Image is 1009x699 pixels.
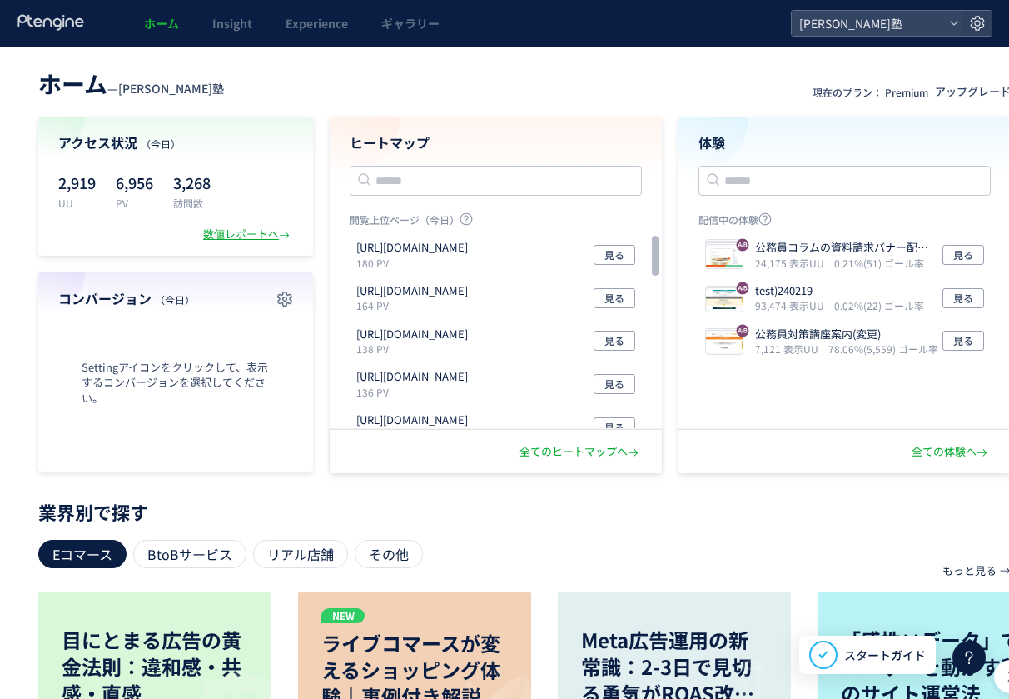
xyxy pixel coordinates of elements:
i: 24,175 表示UU [755,256,831,270]
p: 6,956 [116,169,153,196]
h4: コンバージョン [58,289,293,308]
div: その他 [355,540,423,568]
span: 見る [604,417,624,437]
h4: 体験 [698,133,991,152]
button: 見る [942,288,984,308]
p: 現在のプラン： Premium [813,85,928,99]
button: 見る [594,245,635,265]
span: 見る [604,331,624,351]
p: PV [116,196,153,210]
p: 公務員コラムの資料請求バナー配置テスト [755,240,936,256]
p: 136 PV [356,385,475,399]
p: 164 PV [356,298,475,312]
i: 93,474 表示UU [755,298,831,312]
p: https://itojuku.co.jp/shiken/gyosei/index.html [356,240,468,256]
p: https://itojuku.co.jp/shiken/shihoshoshi/index.html [356,369,468,385]
i: 78.06%(5,559) ゴール率 [828,342,938,356]
p: https://itojuku.co.jp/shiken/shihou/kouza/nyumon/index.html [356,327,468,342]
div: 全てのヒートマップへ [519,444,642,460]
p: NEW [321,608,365,623]
div: 全ての体験へ [912,444,991,460]
span: スタートガイド [844,647,926,664]
p: 訪問数 [173,196,211,210]
span: Experience [286,15,348,32]
button: 見る [594,331,635,351]
span: 見る [604,288,624,308]
p: 138 PV [356,342,475,356]
p: 180 PV [356,256,475,270]
p: UU [58,196,96,210]
i: 0.21%(51) ゴール率 [834,256,924,270]
p: test)240219 [755,283,917,299]
p: https://itojuku.co.jp/shiken/shihoshoshi/kouza/nyumon/index.html [356,412,468,428]
span: ギャラリー [381,15,440,32]
h4: ヒートマップ [350,133,642,152]
p: https://itojuku.co.jp/shiho_column/articles/houkadaigakuin-ranking2024.html [356,283,468,299]
span: （今日） [141,137,181,151]
i: 0.02%(22) ゴール率 [834,298,924,312]
button: 見る [942,245,984,265]
span: 見る [604,245,624,265]
span: ホーム [144,15,179,32]
span: Settingアイコンをクリックして、表示するコンバージョンを選択してください。 [58,360,293,407]
i: 7,121 表示UU [755,342,825,356]
h4: アクセス状況 [58,133,293,152]
img: 6c84dd93a7dd569e0bd538650c4e8c701708393281779.jpeg [706,331,743,354]
span: 見る [953,288,973,308]
button: 見る [594,374,635,394]
p: もっと見る [942,557,997,585]
div: BtoBサービス [133,540,246,568]
span: [PERSON_NAME]塾 [794,11,942,36]
img: 497df3f84ae548abe0fab360a30216e31739237514747.jpeg [706,245,743,268]
span: 見る [953,245,973,265]
p: 130 PV [356,428,475,442]
span: 見る [953,331,973,351]
div: リアル店舗 [253,540,348,568]
button: 見る [594,417,635,437]
p: 配信中の体験 [698,212,991,233]
button: 見る [942,331,984,351]
span: ホーム [38,67,107,100]
p: 2,919 [58,169,96,196]
p: 3,268 [173,169,211,196]
img: 9306c7ef4efe250a567c274770da75331732529671109.jpeg [706,288,743,312]
span: [PERSON_NAME]塾 [118,80,224,97]
span: 見る [604,374,624,394]
div: — [38,67,224,100]
button: 見る [594,288,635,308]
p: 閲覧上位ページ（今日） [350,212,642,233]
div: 数値レポートへ [203,227,293,242]
p: 公務員対策講座案内(変更) [755,327,932,342]
span: Insight [212,15,252,32]
div: Eコマース [38,540,127,568]
span: （今日） [155,292,195,307]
